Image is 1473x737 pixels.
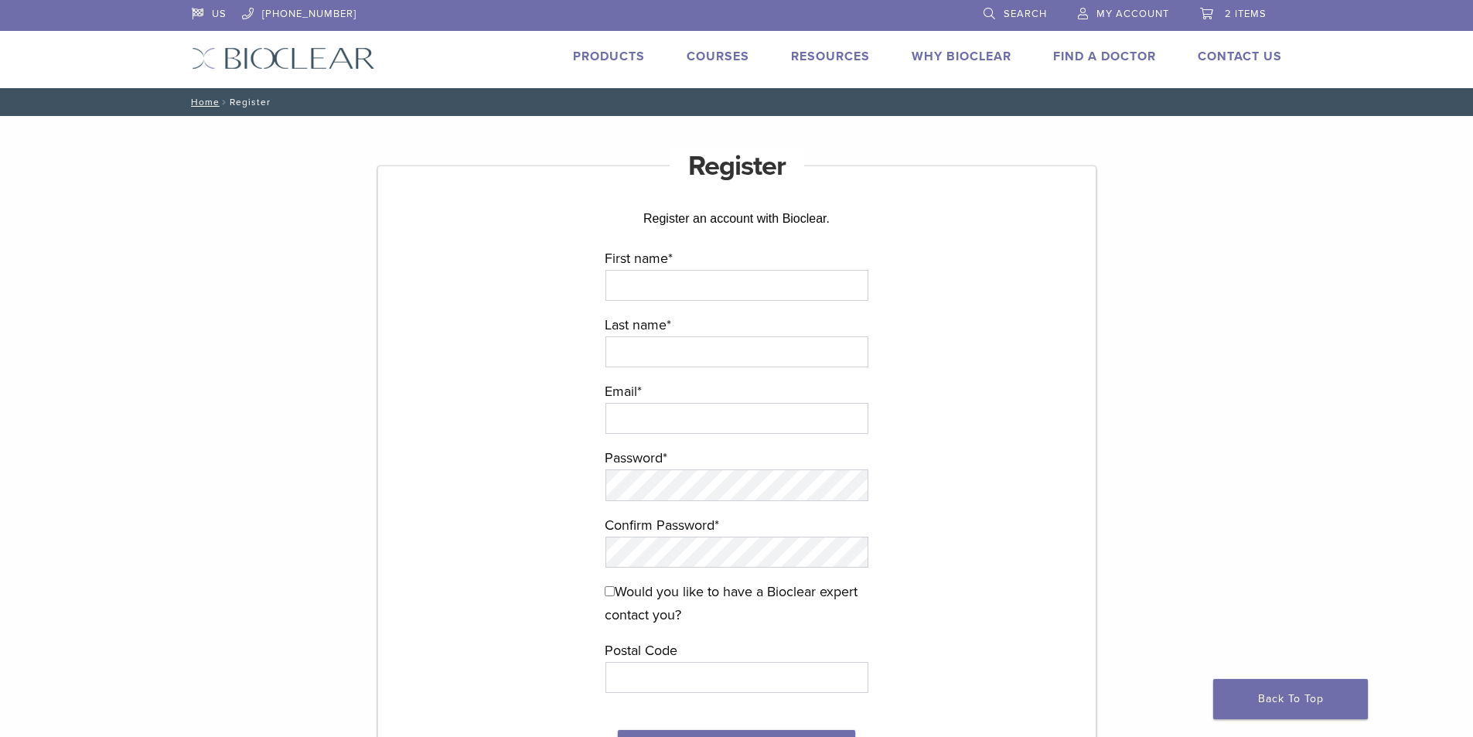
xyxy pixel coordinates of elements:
[1225,8,1267,20] span: 2 items
[605,586,615,596] input: Would you like to have a Bioclear expert contact you?
[912,49,1011,64] a: Why Bioclear
[1096,8,1169,20] span: My Account
[605,380,869,403] label: Email
[1198,49,1282,64] a: Contact Us
[1213,679,1368,719] a: Back To Top
[670,148,804,185] h1: Register
[1053,49,1156,64] a: Find A Doctor
[791,49,870,64] a: Resources
[573,49,645,64] a: Products
[605,580,869,626] label: Would you like to have a Bioclear expert contact you?
[192,47,375,70] img: Bioclear
[605,247,869,270] label: First name
[605,446,869,469] label: Password
[687,49,749,64] a: Courses
[505,191,968,247] div: Register an account with Bioclear.
[186,97,220,107] a: Home
[605,514,869,537] label: Confirm Password
[605,639,869,662] label: Postal Code
[220,98,230,106] span: /
[605,313,869,336] label: Last name
[1004,8,1047,20] span: Search
[180,88,1294,116] nav: Register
